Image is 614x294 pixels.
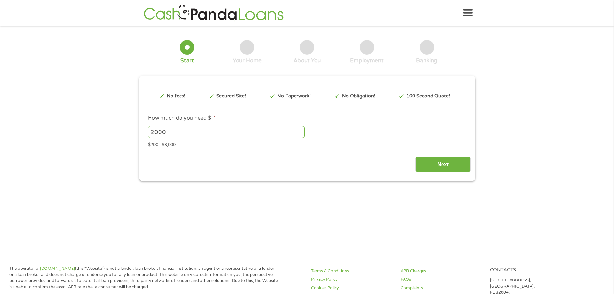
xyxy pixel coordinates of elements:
[311,277,393,283] a: Privacy Policy
[9,266,278,290] p: The operator of (this “Website”) is not a lender, loan broker, financial institution, an agent or...
[293,57,321,64] div: About You
[311,268,393,274] a: Terms & Conditions
[216,93,246,100] p: Secured Site!
[167,93,185,100] p: No fees!
[415,157,471,172] input: Next
[233,57,262,64] div: Your Home
[180,57,194,64] div: Start
[148,139,466,148] div: $200 - $3,000
[342,93,375,100] p: No Obligation!
[401,285,482,291] a: Complaints
[142,4,286,22] img: GetLoanNow Logo
[490,267,572,273] h4: Contacts
[416,57,437,64] div: Banking
[277,93,311,100] p: No Paperwork!
[148,115,216,122] label: How much do you need $
[406,93,450,100] p: 100 Second Quote!
[350,57,384,64] div: Employment
[401,277,482,283] a: FAQs
[401,268,482,274] a: APR Charges
[40,266,75,271] a: [DOMAIN_NAME]
[311,285,393,291] a: Cookies Policy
